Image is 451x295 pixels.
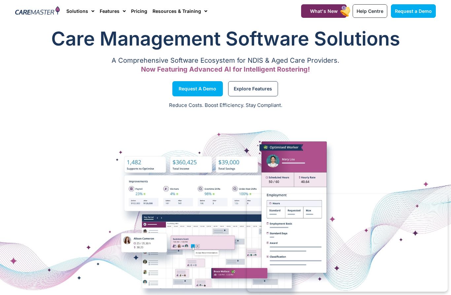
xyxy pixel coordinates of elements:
[234,87,272,90] span: Explore Features
[395,8,432,14] span: Request a Demo
[179,87,216,90] span: Request a Demo
[310,8,338,14] span: What's New
[247,194,448,292] iframe: Popup CTA
[357,8,383,14] span: Help Centre
[15,25,436,52] h1: Care Management Software Solutions
[141,65,310,73] span: Now Featuring Advanced AI for Intelligent Rostering!
[353,4,387,18] a: Help Centre
[228,81,278,96] a: Explore Features
[15,58,436,63] p: A Comprehensive Software Ecosystem for NDIS & Aged Care Providers.
[391,4,436,18] a: Request a Demo
[4,102,447,109] p: Reduce Costs. Boost Efficiency. Stay Compliant.
[301,4,347,18] a: What's New
[172,81,223,96] a: Request a Demo
[15,6,60,16] img: CareMaster Logo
